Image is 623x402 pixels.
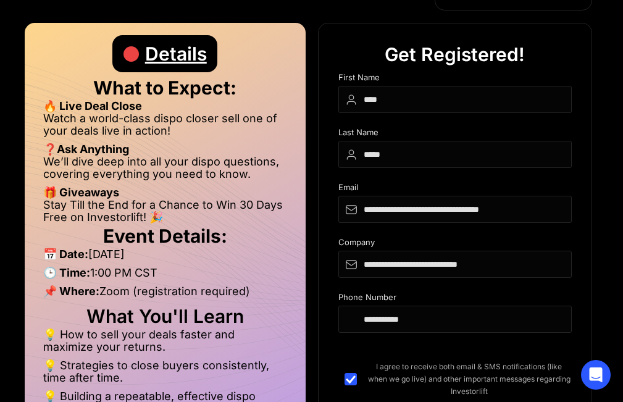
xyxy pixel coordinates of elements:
[43,329,287,359] li: 💡 How to sell your deals faster and maximize your returns.
[367,361,572,398] span: I agree to receive both email & SMS notifications (like when we go live) and other important mess...
[93,77,236,99] strong: What to Expect:
[43,99,142,112] strong: 🔥 Live Deal Close
[43,266,90,279] strong: 🕒 Time:
[145,35,207,72] div: Details
[43,143,129,156] strong: ❓Ask Anything
[338,293,572,306] div: Phone Number
[43,156,287,186] li: We’ll dive deep into all your dispo questions, covering everything you need to know.
[338,128,572,141] div: Last Name
[43,199,287,224] li: Stay Till the End for a Chance to Win 30 Days Free on Investorlift! 🎉
[43,186,119,199] strong: 🎁 Giveaways
[43,359,287,390] li: 💡 Strategies to close buyers consistently, time after time.
[43,310,287,322] h2: What You'll Learn
[43,267,287,285] li: 1:00 PM CST
[338,183,572,196] div: Email
[103,225,227,247] strong: Event Details:
[581,360,611,390] div: Open Intercom Messenger
[43,248,287,267] li: [DATE]
[43,285,287,304] li: Zoom (registration required)
[385,36,525,73] div: Get Registered!
[43,112,287,143] li: Watch a world-class dispo closer sell one of your deals live in action!
[43,285,99,298] strong: 📌 Where:
[338,73,572,86] div: First Name
[43,248,88,261] strong: 📅 Date:
[338,238,572,251] div: Company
